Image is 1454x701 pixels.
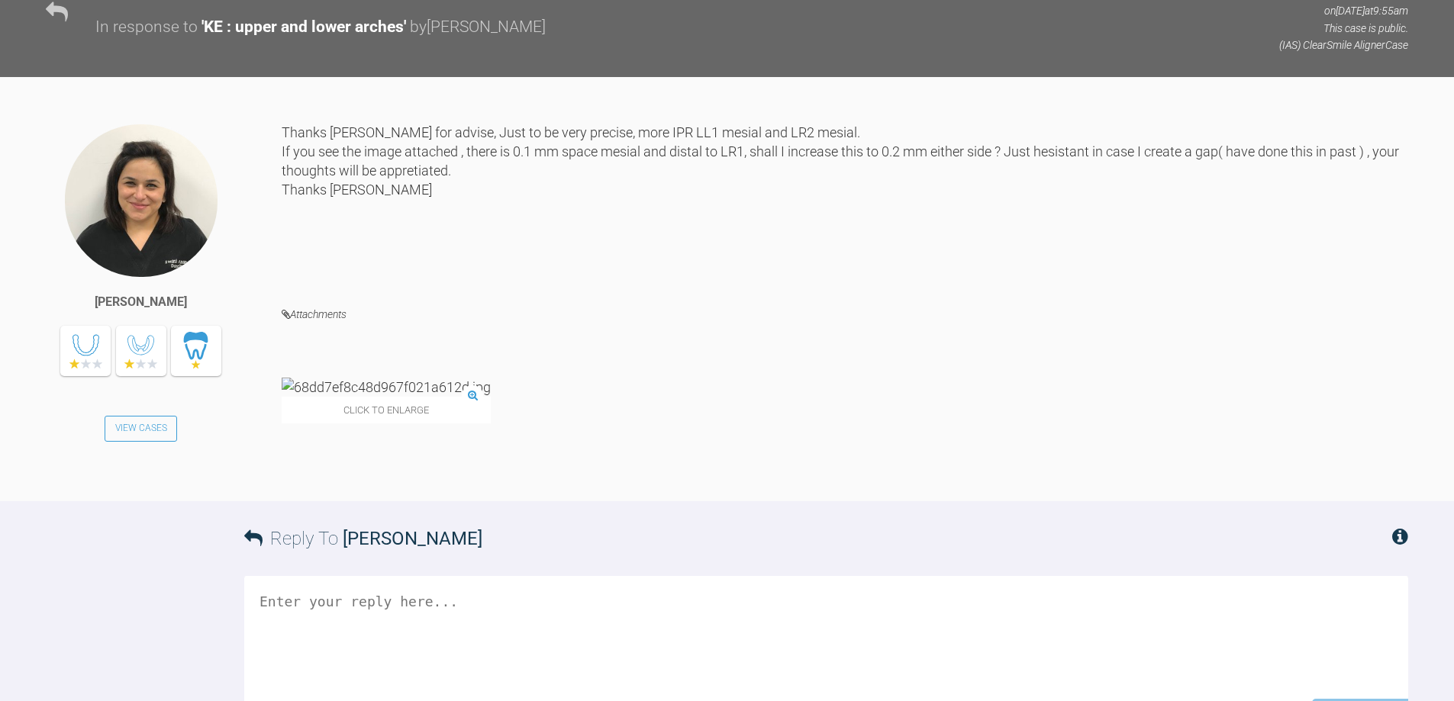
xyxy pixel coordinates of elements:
div: In response to [95,14,198,40]
p: on [DATE] at 9:55am [1279,2,1408,19]
div: Thanks [PERSON_NAME] for advise, Just to be very precise, more IPR LL1 mesial and LR2 mesial. If ... [282,123,1408,283]
p: (IAS) ClearSmile Aligner Case [1279,37,1408,53]
span: Click to enlarge [282,397,491,423]
h4: Attachments [282,305,1408,324]
p: This case is public. [1279,20,1408,37]
div: ' KE : upper and lower arches ' [201,14,406,40]
h3: Reply To [244,524,482,553]
img: Swati Anand [63,123,219,278]
div: [PERSON_NAME] [95,292,187,312]
img: 68dd7ef8c48d967f021a612d.jpg [282,378,491,397]
span: [PERSON_NAME] [343,528,482,549]
a: View Cases [105,416,178,442]
div: by [PERSON_NAME] [410,14,546,40]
